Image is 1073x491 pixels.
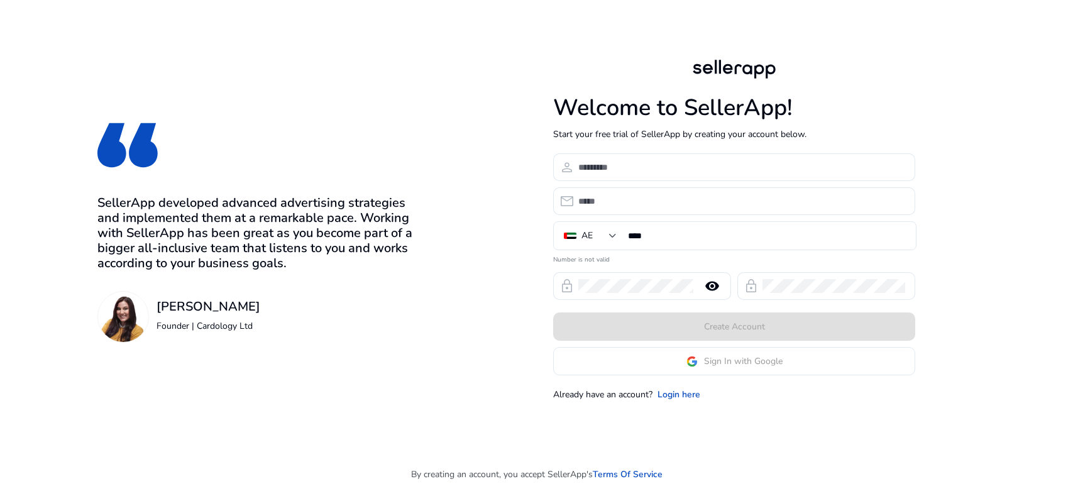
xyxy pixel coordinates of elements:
h3: SellerApp developed advanced advertising strategies and implemented them at a remarkable pace. Wo... [97,196,419,271]
a: Login here [658,388,700,401]
mat-error: Number is not valid [553,251,915,265]
span: lock [744,279,759,294]
span: person [559,160,575,175]
h1: Welcome to SellerApp! [553,94,915,121]
div: AE [581,229,593,243]
p: Founder | Cardology Ltd [157,319,260,333]
a: Terms Of Service [593,468,663,481]
h3: [PERSON_NAME] [157,299,260,314]
span: email [559,194,575,209]
span: lock [559,279,575,294]
p: Start your free trial of SellerApp by creating your account below. [553,128,915,141]
p: Already have an account? [553,388,652,401]
mat-icon: remove_red_eye [697,279,727,294]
